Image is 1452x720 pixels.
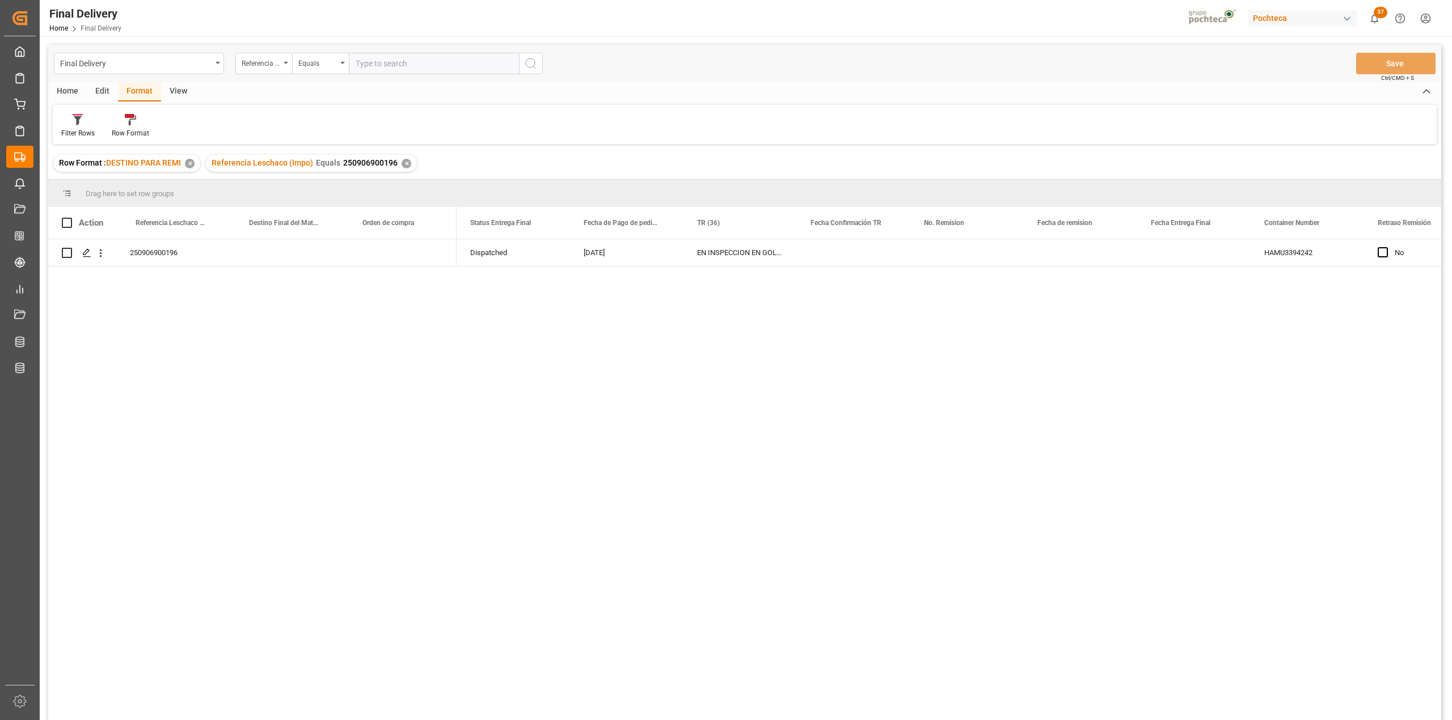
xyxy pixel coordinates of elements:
[1356,53,1436,74] button: Save
[79,218,103,228] div: Action
[349,53,519,74] input: Type to search
[106,158,181,167] span: DESTINO PARA REMI
[161,82,196,101] div: View
[49,24,68,32] a: Home
[59,158,106,167] span: Row Format :
[570,239,683,266] div: [DATE]
[235,53,292,74] button: open menu
[116,239,230,266] div: 250906900196
[1037,219,1092,227] span: Fecha de remision
[470,219,531,227] span: Status Entrega Final
[242,56,280,69] div: Referencia Leschaco (Impo)
[212,158,313,167] span: Referencia Leschaco (Impo)
[1362,6,1387,31] button: show 37 new notifications
[1264,219,1319,227] span: Container Number
[697,219,720,227] span: TR (36)
[1251,239,1364,266] div: HAMU3394242
[292,53,349,74] button: open menu
[316,158,340,167] span: Equals
[249,219,319,227] span: Destino Final del Material
[1387,6,1413,31] button: Help Center
[86,189,174,198] span: Drag here to set row groups
[457,239,570,266] div: Dispatched
[1378,219,1431,227] span: Retraso Remisión
[1185,9,1241,28] img: pochtecaImg.jpg_1689854062.jpg
[48,82,87,101] div: Home
[49,5,121,22] div: Final Delivery
[118,82,161,101] div: Format
[343,158,398,167] span: 250906900196
[683,239,797,266] div: EN INSPECCION EN GOLMEX
[48,239,457,266] div: Press SPACE to select this row.
[519,53,543,74] button: search button
[402,159,411,168] div: ✕
[112,128,149,138] div: Row Format
[185,159,195,168] div: ✕
[61,128,95,138] div: Filter Rows
[1248,7,1362,29] button: Pochteca
[811,219,881,227] span: Fecha Confirmación TR
[1381,74,1414,82] span: Ctrl/CMD + S
[1151,219,1210,227] span: Fecha Entrega Final
[584,219,660,227] span: Fecha de Pago de pedimento
[60,56,212,70] div: Final Delivery
[1374,7,1387,18] span: 37
[924,219,964,227] span: No. Remision
[298,56,337,69] div: Equals
[1248,10,1357,27] div: Pochteca
[136,219,206,227] span: Referencia Leschaco (Impo)
[362,219,414,227] span: Orden de compra
[54,53,224,74] button: open menu
[87,82,118,101] div: Edit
